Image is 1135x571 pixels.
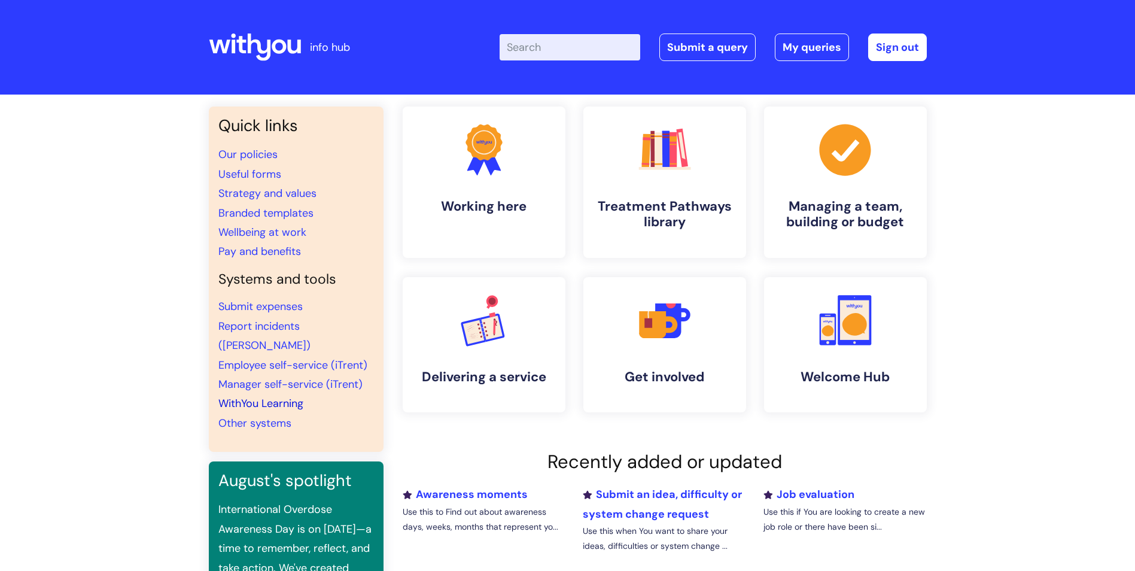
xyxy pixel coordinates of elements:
[659,34,756,61] a: Submit a query
[500,34,640,60] input: Search
[403,487,528,502] a: Awareness moments
[500,34,927,61] div: | -
[403,277,565,412] a: Delivering a service
[583,277,746,412] a: Get involved
[583,107,746,258] a: Treatment Pathways library
[218,396,303,411] a: WithYou Learning
[218,244,301,259] a: Pay and benefits
[403,451,927,473] h2: Recently added or updated
[412,199,556,214] h4: Working here
[218,319,311,353] a: Report incidents ([PERSON_NAME])
[218,147,278,162] a: Our policies
[774,199,917,230] h4: Managing a team, building or budget
[218,225,306,239] a: Wellbeing at work
[218,416,291,430] a: Other systems
[310,38,350,57] p: info hub
[583,524,745,554] p: Use this when You want to share your ideas, difficulties or system change ...
[218,377,363,391] a: Manager self-service (iTrent)
[218,299,303,314] a: Submit expenses
[774,369,917,385] h4: Welcome Hub
[593,369,737,385] h4: Get involved
[583,487,742,521] a: Submit an idea, difficulty or system change request
[775,34,849,61] a: My queries
[763,487,854,502] a: Job evaluation
[593,199,737,230] h4: Treatment Pathways library
[218,186,317,201] a: Strategy and values
[763,505,926,534] p: Use this if You are looking to create a new job role or there have been si...
[403,505,565,534] p: Use this to Find out about awareness days, weeks, months that represent yo...
[403,107,565,258] a: Working here
[764,107,927,258] a: Managing a team, building or budget
[218,116,374,135] h3: Quick links
[868,34,927,61] a: Sign out
[764,277,927,412] a: Welcome Hub
[218,167,281,181] a: Useful forms
[218,206,314,220] a: Branded templates
[218,358,367,372] a: Employee self-service (iTrent)
[218,471,374,490] h3: August's spotlight
[412,369,556,385] h4: Delivering a service
[218,271,374,288] h4: Systems and tools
